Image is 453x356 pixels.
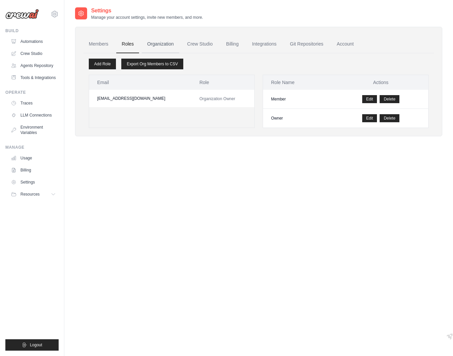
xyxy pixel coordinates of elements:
[89,75,191,90] th: Email
[91,15,203,20] p: Manage your account settings, invite new members, and more.
[8,153,59,163] a: Usage
[380,114,399,122] button: Delete
[263,75,333,90] th: Role Name
[221,35,244,53] a: Billing
[142,35,179,53] a: Organization
[5,145,59,150] div: Manage
[91,7,203,15] h2: Settings
[8,36,59,47] a: Automations
[5,339,59,351] button: Logout
[247,35,282,53] a: Integrations
[362,114,377,122] a: Edit
[83,35,114,53] a: Members
[284,35,329,53] a: Git Repositories
[89,90,191,107] td: [EMAIL_ADDRESS][DOMAIN_NAME]
[5,9,39,19] img: Logo
[362,95,377,103] a: Edit
[89,59,116,69] a: Add Role
[8,177,59,188] a: Settings
[331,35,359,53] a: Account
[380,95,399,103] button: Delete
[8,122,59,138] a: Environment Variables
[8,189,59,200] button: Resources
[263,90,333,109] td: Member
[8,60,59,71] a: Agents Repository
[5,28,59,33] div: Build
[333,75,428,90] th: Actions
[199,96,235,101] span: Organization Owner
[30,342,42,348] span: Logout
[116,35,139,53] a: Roles
[5,90,59,95] div: Operate
[8,110,59,121] a: LLM Connections
[182,35,218,53] a: Crew Studio
[8,72,59,83] a: Tools & Integrations
[20,192,40,197] span: Resources
[8,98,59,109] a: Traces
[191,75,254,90] th: Role
[263,109,333,128] td: Owner
[8,165,59,175] a: Billing
[8,48,59,59] a: Crew Studio
[121,59,183,69] a: Export Org Members to CSV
